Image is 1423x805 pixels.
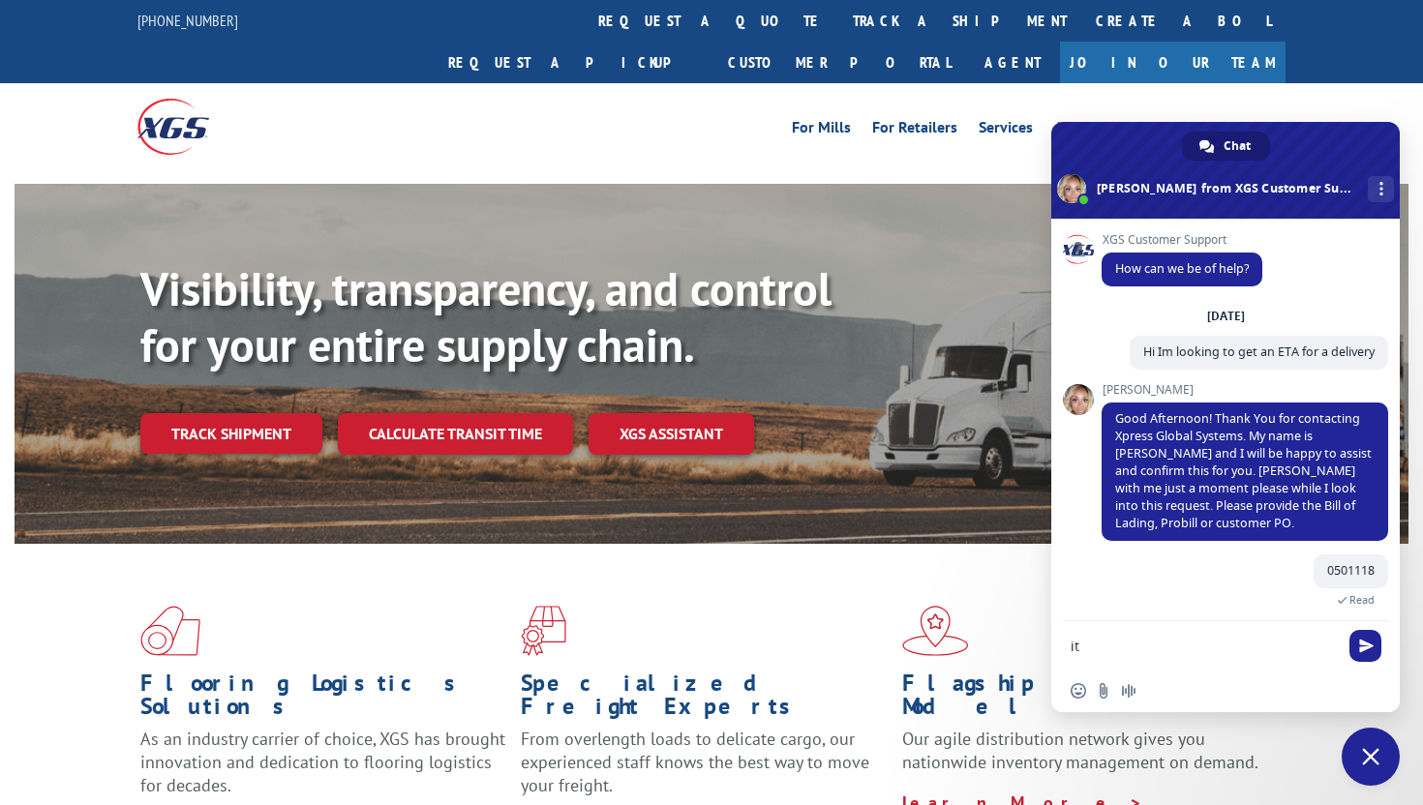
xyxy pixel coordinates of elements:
img: xgs-icon-flagship-distribution-model-red [902,606,969,656]
span: XGS Customer Support [1102,233,1262,247]
span: Hi Im looking to get an ETA for a delivery [1143,343,1375,360]
span: Send [1349,630,1381,662]
div: More channels [1368,176,1394,202]
span: [PERSON_NAME] [1102,383,1388,397]
div: Close chat [1342,728,1400,786]
b: Visibility, transparency, and control for your entire supply chain. [140,258,832,374]
span: Good Afternoon! Thank You for contacting Xpress Global Systems. My name is [PERSON_NAME] and I wi... [1115,410,1372,531]
span: Send a file [1096,683,1111,699]
span: Read [1349,593,1375,607]
span: Audio message [1121,683,1136,699]
a: For Retailers [872,120,957,141]
a: [PHONE_NUMBER] [137,11,238,30]
a: Track shipment [140,413,322,454]
a: About [1244,120,1286,141]
a: Request a pickup [434,42,713,83]
a: Customer Portal [713,42,965,83]
span: Our agile distribution network gives you nationwide inventory management on demand. [902,728,1258,773]
span: Insert an emoji [1071,683,1086,699]
a: Calculate transit time [338,413,573,455]
span: 0501118 [1327,562,1375,579]
a: Resources [1155,120,1223,141]
img: xgs-icon-focused-on-flooring-red [521,606,566,656]
span: Chat [1224,132,1251,161]
div: Chat [1182,132,1270,161]
span: How can we be of help? [1115,260,1249,277]
a: For Mills [792,120,851,141]
textarea: Compose your message... [1071,638,1338,655]
span: As an industry carrier of choice, XGS has brought innovation and dedication to flooring logistics... [140,728,505,796]
h1: Specialized Freight Experts [521,671,887,728]
a: Agent [965,42,1060,83]
a: Services [979,120,1033,141]
img: xgs-icon-total-supply-chain-intelligence-red [140,606,200,656]
div: [DATE] [1207,311,1245,322]
a: Advantages [1054,120,1134,141]
a: Join Our Team [1060,42,1286,83]
a: XGS ASSISTANT [589,413,754,455]
h1: Flooring Logistics Solutions [140,671,506,728]
h1: Flagship Distribution Model [902,671,1268,728]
